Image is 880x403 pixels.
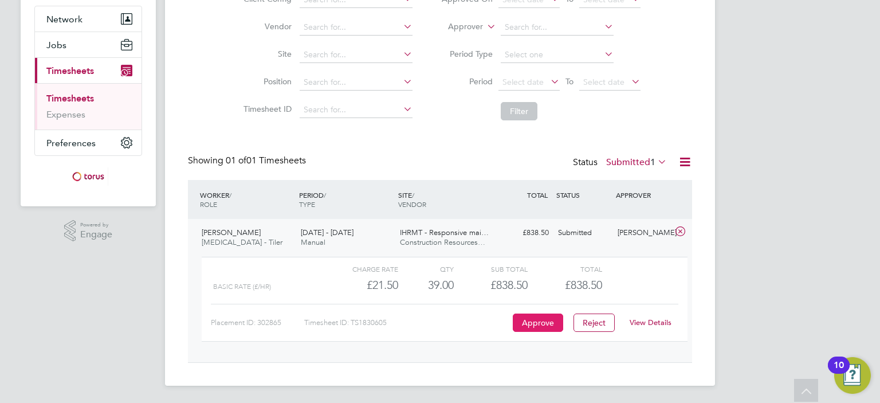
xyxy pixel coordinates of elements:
[300,102,412,118] input: Search for...
[296,185,395,214] div: PERIOD
[494,224,553,242] div: £838.50
[304,314,510,332] div: Timesheet ID: TS1830605
[80,230,112,240] span: Engage
[513,314,563,332] button: Approve
[454,262,528,276] div: Sub Total
[226,155,306,166] span: 01 Timesheets
[200,199,217,209] span: ROLE
[46,14,82,25] span: Network
[398,276,454,295] div: 39.00
[240,76,292,87] label: Position
[613,224,673,242] div: [PERSON_NAME]
[834,365,844,380] div: 10
[240,104,292,114] label: Timesheet ID
[573,314,615,332] button: Reject
[528,262,602,276] div: Total
[46,138,96,148] span: Preferences
[46,93,94,104] a: Timesheets
[35,58,142,83] button: Timesheets
[202,237,282,247] span: [MEDICAL_DATA] - Tiler
[301,237,325,247] span: Manual
[301,228,353,237] span: [DATE] - [DATE]
[583,77,624,87] span: Select date
[650,156,655,168] span: 1
[68,167,108,186] img: torus-logo-retina.png
[527,190,548,199] span: TOTAL
[398,262,454,276] div: QTY
[395,185,494,214] div: SITE
[324,276,398,295] div: £21.50
[213,283,271,291] span: Basic Rate (£/HR)
[553,224,613,242] div: Submitted
[454,276,528,295] div: £838.50
[630,318,671,327] a: View Details
[400,228,489,237] span: IHRMT - Responsive mai…
[46,65,94,76] span: Timesheets
[300,75,412,91] input: Search for...
[412,190,414,199] span: /
[501,47,614,63] input: Select one
[400,237,485,247] span: Construction Resources…
[35,83,142,130] div: Timesheets
[229,190,231,199] span: /
[613,185,673,205] div: APPROVER
[197,185,296,214] div: WORKER
[606,156,667,168] label: Submitted
[80,220,112,230] span: Powered by
[64,220,113,242] a: Powered byEngage
[240,21,292,32] label: Vendor
[553,185,613,205] div: STATUS
[35,6,142,32] button: Network
[202,228,261,237] span: [PERSON_NAME]
[300,19,412,36] input: Search for...
[398,199,426,209] span: VENDOR
[300,47,412,63] input: Search for...
[240,49,292,59] label: Site
[35,130,142,155] button: Preferences
[211,314,304,332] div: Placement ID: 302865
[441,76,493,87] label: Period
[46,109,85,120] a: Expenses
[431,21,483,33] label: Approver
[299,199,315,209] span: TYPE
[834,357,871,394] button: Open Resource Center, 10 new notifications
[35,32,142,57] button: Jobs
[562,74,577,89] span: To
[46,40,66,50] span: Jobs
[565,278,602,292] span: £838.50
[34,167,142,186] a: Go to home page
[501,102,537,120] button: Filter
[501,19,614,36] input: Search for...
[441,49,493,59] label: Period Type
[502,77,544,87] span: Select date
[226,155,246,166] span: 01 of
[573,155,669,171] div: Status
[324,190,326,199] span: /
[324,262,398,276] div: Charge rate
[188,155,308,167] div: Showing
